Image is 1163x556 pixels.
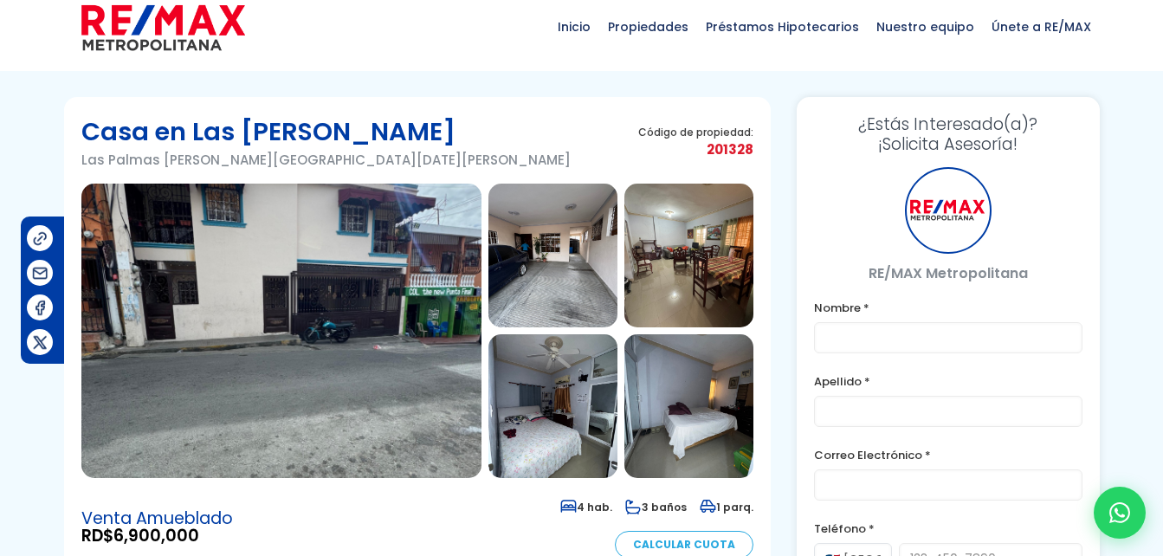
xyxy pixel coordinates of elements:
img: Compartir [31,264,49,282]
span: Venta Amueblado [81,510,233,527]
img: Casa en Las Palmas De Herrera [624,334,753,478]
span: ¿Estás Interesado(a)? [814,114,1082,134]
span: Código de propiedad: [638,126,753,139]
span: Nuestro equipo [868,1,983,53]
div: RE/MAX Metropolitana [905,167,992,254]
span: 4 hab. [560,500,612,514]
span: 6,900,000 [113,524,199,547]
img: Casa en Las Palmas De Herrera [488,184,617,327]
img: Casa en Las Palmas De Herrera [624,184,753,327]
span: 201328 [638,139,753,160]
span: Únete a RE/MAX [983,1,1100,53]
img: Casa en Las Palmas De Herrera [488,334,617,478]
span: 3 baños [625,500,687,514]
label: Apellido * [814,371,1082,392]
span: Inicio [549,1,599,53]
span: Préstamos Hipotecarios [697,1,868,53]
p: Las Palmas [PERSON_NAME][GEOGRAPHIC_DATA][DATE][PERSON_NAME] [81,149,571,171]
span: 1 parq. [700,500,753,514]
img: Casa en Las Palmas De Herrera [81,184,481,478]
h1: Casa en Las [PERSON_NAME] [81,114,571,149]
span: RD$ [81,527,233,545]
img: Compartir [31,230,49,248]
h3: ¡Solicita Asesoría! [814,114,1082,154]
label: Correo Electrónico * [814,444,1082,466]
label: Nombre * [814,297,1082,319]
img: remax-metropolitana-logo [81,2,245,54]
p: RE/MAX Metropolitana [814,262,1082,284]
label: Teléfono * [814,518,1082,540]
img: Compartir [31,333,49,352]
span: Propiedades [599,1,697,53]
img: Compartir [31,299,49,317]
